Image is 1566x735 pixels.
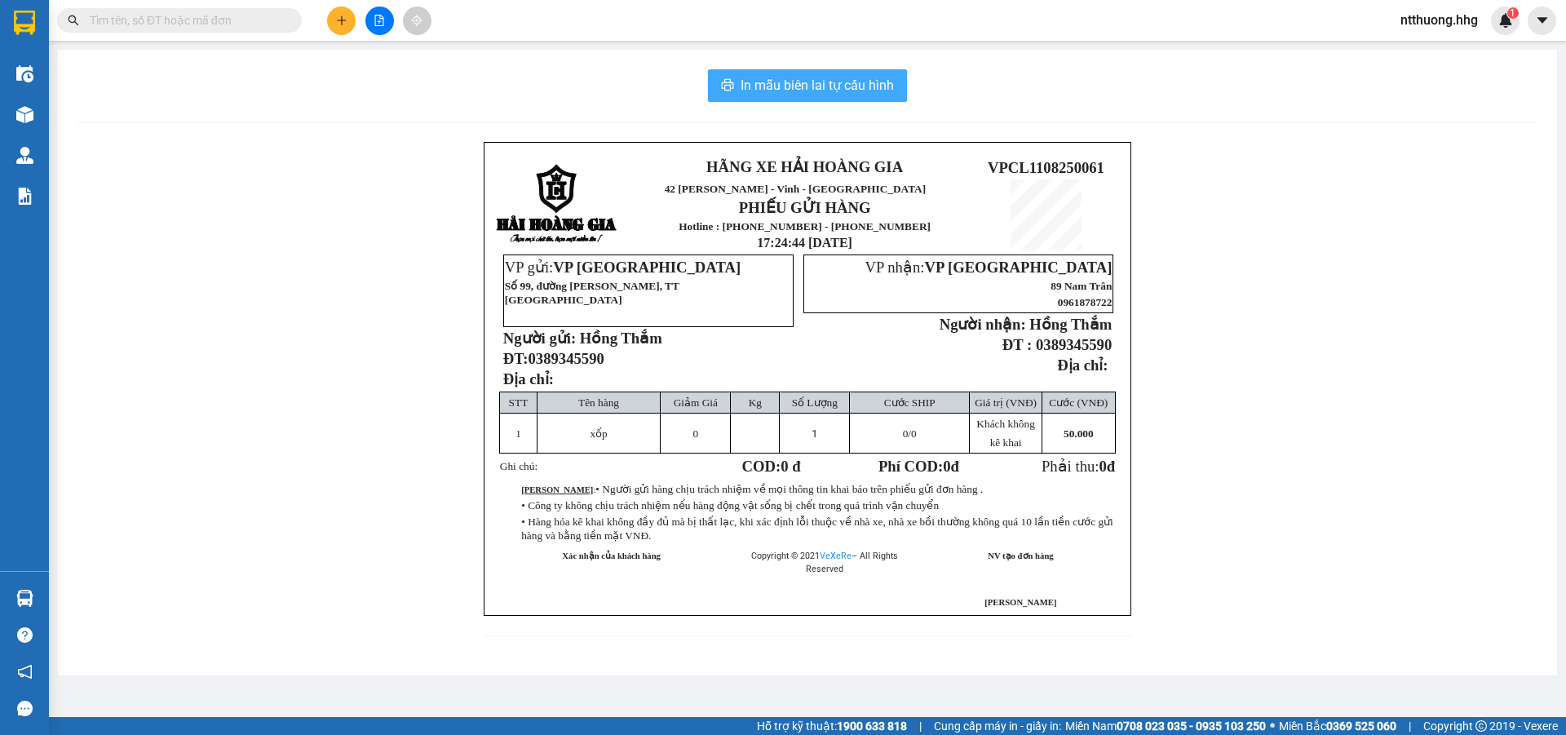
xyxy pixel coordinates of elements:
[503,330,576,347] strong: Người gửi:
[17,664,33,680] span: notification
[1498,13,1513,28] img: icon-new-feature
[679,220,931,232] strong: Hotline : [PHONE_NUMBER] - [PHONE_NUMBER]
[578,396,619,409] span: Tên hàng
[781,458,800,475] span: 0 đ
[16,188,33,205] img: solution-icon
[1058,296,1113,308] span: 0961878722
[1117,720,1266,733] strong: 0708 023 035 - 0935 103 250
[865,259,1112,276] span: VP nhận:
[562,551,661,560] strong: Xác nhận của khách hàng
[1528,7,1556,35] button: caret-down
[505,280,679,306] span: Số 99, đường [PERSON_NAME], TT [GEOGRAPHIC_DATA]
[521,485,983,494] span: :
[553,259,741,276] span: VP [GEOGRAPHIC_DATA]
[1036,336,1112,353] span: 0389345590
[749,396,762,409] span: Kg
[674,396,718,409] span: Giảm Giá
[90,11,282,29] input: Tìm tên, số ĐT hoặc mã đơn
[924,259,1112,276] span: VP [GEOGRAPHIC_DATA]
[509,396,529,409] span: STT
[515,427,521,440] span: 1
[975,396,1037,409] span: Giá trị (VNĐ)
[16,106,33,123] img: warehouse-icon
[595,483,983,495] span: • Người gửi hàng chịu trách nhiệm về mọi thông tin khai báo trên phiếu gửi đơn hàng .
[374,15,385,26] span: file-add
[1270,723,1275,729] span: ⚪️
[521,499,939,511] span: • Công ty không chịu trách nhiệm nếu hàng động vật sống bị chết trong quá trình vận chuyển
[820,551,852,561] a: VeXeRe
[984,598,1056,607] span: [PERSON_NAME]
[16,65,33,82] img: warehouse-icon
[988,159,1104,176] span: VPCL1108250061
[812,427,817,440] span: 1
[411,15,422,26] span: aim
[14,11,35,35] img: logo-vxr
[529,350,604,367] span: 0389345590
[837,720,907,733] strong: 1900 633 818
[919,717,922,735] span: |
[757,717,907,735] span: Hỗ trợ kỹ thuật:
[976,418,1034,449] span: Khách không kê khai
[721,78,734,94] span: printer
[403,7,431,35] button: aim
[1029,316,1112,333] span: Hồng Thắm
[884,396,936,409] span: Cước SHIP
[365,7,394,35] button: file-add
[903,427,909,440] span: 0
[1475,720,1487,732] span: copyright
[903,427,917,440] span: /0
[590,427,607,440] span: xốp
[580,330,662,347] span: Hồng Thắm
[496,164,618,245] img: logo
[1510,7,1515,19] span: 1
[943,458,950,475] span: 0
[1507,7,1519,19] sup: 1
[693,427,699,440] span: 0
[17,701,33,716] span: message
[16,590,33,607] img: warehouse-icon
[1099,458,1106,475] span: 0
[1042,458,1115,475] span: Phải thu:
[1387,10,1491,30] span: ntthuong.hhg
[1002,336,1032,353] strong: ĐT :
[1065,717,1266,735] span: Miền Nam
[792,396,838,409] span: Số Lượng
[16,147,33,164] img: warehouse-icon
[503,350,604,367] strong: ĐT:
[665,183,927,195] span: 42 [PERSON_NAME] - Vinh - [GEOGRAPHIC_DATA]
[934,717,1061,735] span: Cung cấp máy in - giấy in:
[940,316,1026,333] strong: Người nhận:
[1535,13,1550,28] span: caret-down
[521,485,593,494] strong: [PERSON_NAME]
[1051,280,1112,292] span: 89 Nam Trân
[741,75,894,95] span: In mẫu biên lai tự cấu hình
[327,7,356,35] button: plus
[1279,717,1396,735] span: Miền Bắc
[1409,717,1411,735] span: |
[336,15,347,26] span: plus
[757,236,852,250] span: 17:24:44 [DATE]
[1107,458,1115,475] span: đ
[751,551,898,574] span: Copyright © 2021 – All Rights Reserved
[1057,356,1108,374] strong: Địa chỉ:
[1326,720,1396,733] strong: 0369 525 060
[505,259,741,276] span: VP gửi:
[739,199,871,216] strong: PHIẾU GỬI HÀNG
[503,370,554,387] span: Địa chỉ:
[17,627,33,643] span: question-circle
[68,15,79,26] span: search
[878,458,959,475] strong: Phí COD: đ
[706,158,903,175] strong: HÃNG XE HẢI HOÀNG GIA
[988,551,1053,560] strong: NV tạo đơn hàng
[500,460,537,472] span: Ghi chú:
[708,69,907,102] button: printerIn mẫu biên lai tự cấu hình
[742,458,801,475] strong: COD:
[1049,396,1108,409] span: Cước (VNĐ)
[1064,427,1094,440] span: 50.000
[521,516,1113,542] span: • Hàng hóa kê khai không đầy đủ mà bị thất lạc, khi xác định lỗi thuộc về nhà xe, nhà xe bồi thườ...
